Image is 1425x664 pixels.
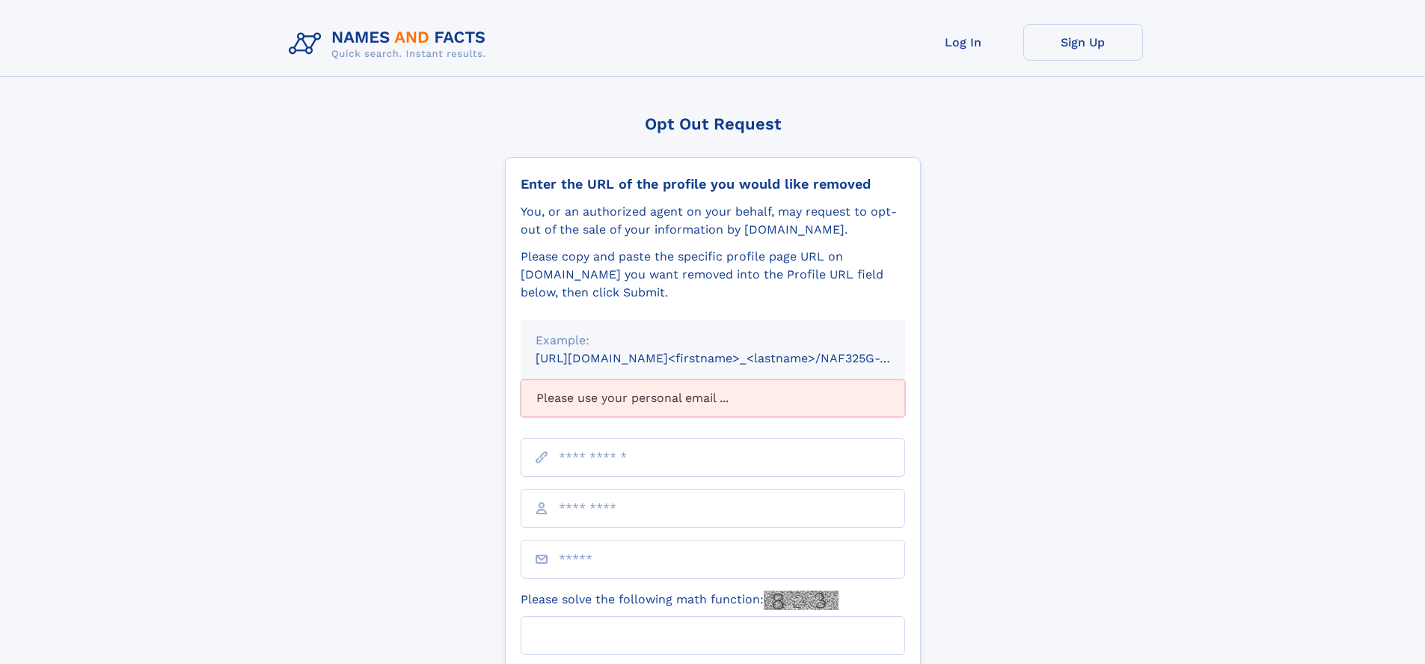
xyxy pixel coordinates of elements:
div: Please use your personal email ... [521,380,905,417]
a: Log In [904,24,1023,61]
small: [URL][DOMAIN_NAME]<firstname>_<lastname>/NAF325G-xxxxxxxx [536,351,934,365]
div: Opt Out Request [505,115,921,133]
label: Please solve the following math function: [521,591,839,610]
img: Logo Names and Facts [283,24,498,64]
div: You, or an authorized agent on your behalf, may request to opt-out of the sale of your informatio... [521,203,905,239]
div: Please copy and paste the specific profile page URL on [DOMAIN_NAME] you want removed into the Pr... [521,248,905,302]
div: Example: [536,332,890,350]
a: Sign Up [1023,24,1143,61]
div: Enter the URL of the profile you would like removed [521,176,905,192]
